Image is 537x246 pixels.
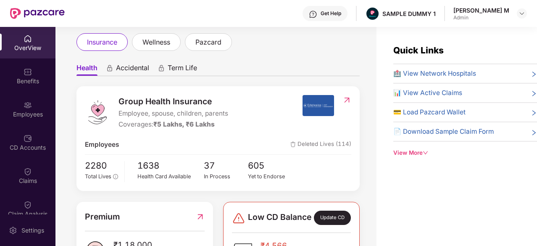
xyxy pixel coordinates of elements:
[204,172,248,181] div: In Process
[393,69,476,79] span: 🏥 View Network Hospitals
[118,119,228,130] div: Coverages:
[24,134,32,143] img: svg+xml;base64,PHN2ZyBpZD0iQ0RfQWNjb3VudHMiIGRhdGEtbmFtZT0iQ0QgQWNjb3VudHMiIHhtbG5zPSJodHRwOi8vd3...
[19,226,47,235] div: Settings
[204,159,248,173] span: 37
[232,212,245,225] img: svg+xml;base64,PHN2ZyBpZD0iRGFuZ2VyLTMyeDMyIiB4bWxucz0iaHR0cDovL3d3dy53My5vcmcvMjAwMC9zdmciIHdpZH...
[153,120,215,128] span: ₹5 Lakhs, ₹6 Lakhs
[24,34,32,43] img: svg+xml;base64,PHN2ZyBpZD0iSG9tZSIgeG1sbnM9Imh0dHA6Ly93d3cudzMub3JnLzIwMDAvc3ZnIiB3aWR0aD0iMjAiIG...
[393,88,462,98] span: 📊 View Active Claims
[531,128,537,137] span: right
[116,63,149,76] span: Accidental
[118,95,228,108] span: Group Health Insurance
[248,172,292,181] div: Yet to Endorse
[423,150,428,156] span: down
[106,64,113,72] div: animation
[248,211,311,225] span: Low CD Balance
[309,10,317,19] img: svg+xml;base64,PHN2ZyBpZD0iSGVscC0zMngzMiIgeG1sbnM9Imh0dHA6Ly93d3cudzMub3JnLzIwMDAvc3ZnIiB3aWR0aD...
[24,201,32,209] img: svg+xml;base64,PHN2ZyBpZD0iQ2xhaW0iIHhtbG5zPSJodHRwOi8vd3d3LnczLm9yZy8yMDAwL3N2ZyIgd2lkdGg9IjIwIi...
[342,96,351,104] img: RedirectIcon
[393,107,466,117] span: 💳 Load Pazcard Wallet
[453,6,509,14] div: [PERSON_NAME] M
[118,108,228,119] span: Employee, spouse, children, parents
[531,90,537,98] span: right
[290,140,351,150] span: Deleted Lives (114)
[531,109,537,117] span: right
[321,10,341,17] div: Get Help
[248,159,292,173] span: 605
[393,148,537,157] div: View More
[85,100,110,125] img: logo
[303,95,334,116] img: insurerIcon
[519,10,525,17] img: svg+xml;base64,PHN2ZyBpZD0iRHJvcGRvd24tMzJ4MzIiIHhtbG5zPSJodHRwOi8vd3d3LnczLm9yZy8yMDAwL3N2ZyIgd2...
[85,210,120,223] span: Premium
[85,173,111,180] span: Total Lives
[366,8,379,20] img: Pazcare_Alternative_logo-01-01.png
[113,174,118,179] span: info-circle
[76,63,97,76] span: Health
[531,70,537,79] span: right
[290,142,296,147] img: deleteIcon
[382,10,436,18] div: SAMPLE DUMMY 1
[24,101,32,109] img: svg+xml;base64,PHN2ZyBpZD0iRW1wbG95ZWVzIiB4bWxucz0iaHR0cDovL3d3dy53My5vcmcvMjAwMC9zdmciIHdpZHRoPS...
[393,127,494,137] span: 📄 Download Sample Claim Form
[87,37,117,48] span: insurance
[196,210,205,223] img: RedirectIcon
[24,167,32,176] img: svg+xml;base64,PHN2ZyBpZD0iQ2xhaW0iIHhtbG5zPSJodHRwOi8vd3d3LnczLm9yZy8yMDAwL3N2ZyIgd2lkdGg9IjIwIi...
[137,159,204,173] span: 1638
[10,8,65,19] img: New Pazcare Logo
[158,64,165,72] div: animation
[168,63,197,76] span: Term Life
[85,159,118,173] span: 2280
[9,226,17,235] img: svg+xml;base64,PHN2ZyBpZD0iU2V0dGluZy0yMHgyMCIgeG1sbnM9Imh0dHA6Ly93d3cudzMub3JnLzIwMDAvc3ZnIiB3aW...
[314,211,351,225] div: Update CD
[393,45,444,56] span: Quick Links
[195,37,221,48] span: pazcard
[142,37,170,48] span: wellness
[453,14,509,21] div: Admin
[24,68,32,76] img: svg+xml;base64,PHN2ZyBpZD0iQmVuZWZpdHMiIHhtbG5zPSJodHRwOi8vd3d3LnczLm9yZy8yMDAwL3N2ZyIgd2lkdGg9Ij...
[85,140,119,150] span: Employees
[137,172,204,181] div: Health Card Available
